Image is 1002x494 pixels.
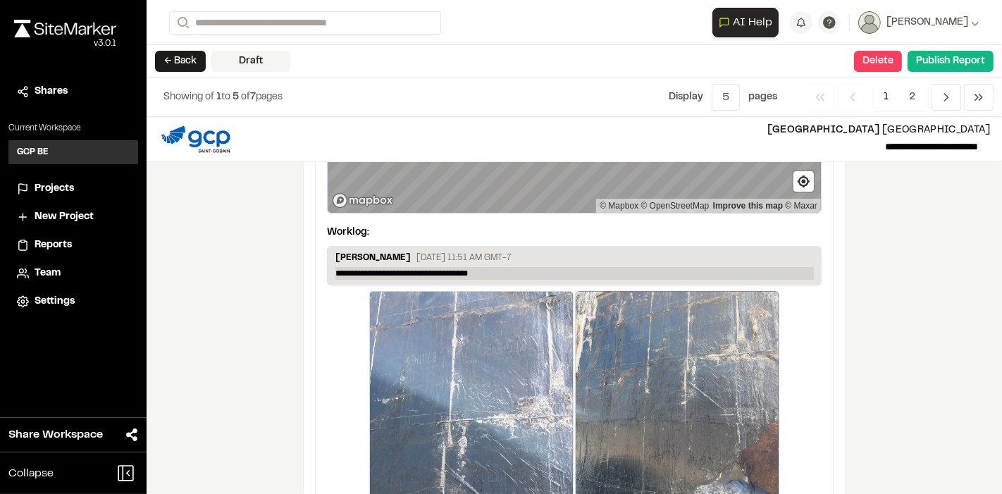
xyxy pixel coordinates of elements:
span: Team [35,266,61,281]
span: [GEOGRAPHIC_DATA] [767,127,880,135]
span: Reports [35,237,72,253]
a: Maxar [785,201,817,211]
span: 7 [250,93,256,101]
button: Search [169,11,194,35]
span: Collapse [8,465,54,482]
span: Share Workspace [8,426,103,443]
span: 1 [216,93,221,101]
a: Team [17,266,130,281]
button: 5 [712,84,740,111]
button: Find my location [793,171,814,192]
span: Showing of [163,93,216,101]
p: [GEOGRAPHIC_DATA] [245,123,991,139]
div: Oh geez...please don't... [14,37,116,50]
div: Draft [211,51,290,72]
img: User [858,11,881,34]
img: rebrand.png [14,20,116,37]
a: Mapbox [600,201,638,211]
nav: Navigation [805,84,994,111]
p: page s [748,89,777,105]
a: Reports [17,237,130,253]
h3: GCP BE [17,146,49,159]
button: [PERSON_NAME] [858,11,979,34]
p: Worklog: [327,225,369,240]
button: Publish Report [908,51,994,72]
p: to of pages [163,89,283,105]
span: Settings [35,294,75,309]
p: Display [669,89,703,105]
a: Settings [17,294,130,309]
button: Open AI Assistant [712,8,779,37]
div: Open AI Assistant [712,8,784,37]
span: New Project [35,209,94,225]
span: Projects [35,181,74,197]
img: file [158,123,233,156]
p: Current Workspace [8,122,138,135]
span: Shares [35,84,68,99]
a: New Project [17,209,130,225]
p: [DATE] 11:51 AM GMT-7 [416,252,512,264]
a: Projects [17,181,130,197]
span: 2 [898,84,926,111]
p: [PERSON_NAME] [335,252,411,267]
span: 1 [873,84,899,111]
a: OpenStreetMap [641,201,710,211]
span: 5 [233,93,239,101]
button: Delete [854,51,902,72]
span: AI Help [733,14,772,31]
span: [PERSON_NAME] [886,15,968,30]
a: Mapbox logo [332,192,394,209]
a: Shares [17,84,130,99]
a: Map feedback [713,201,783,211]
button: ← Back [155,51,206,72]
